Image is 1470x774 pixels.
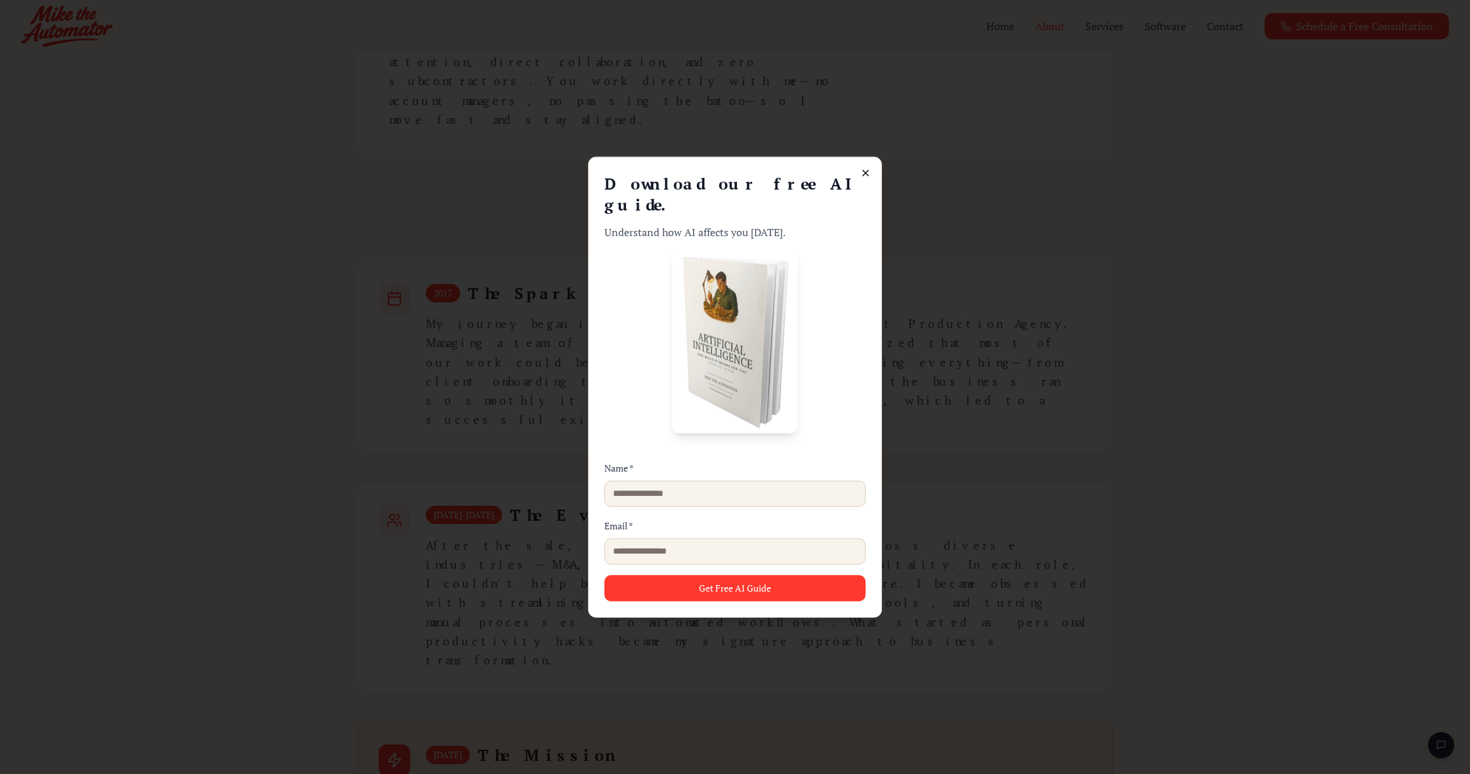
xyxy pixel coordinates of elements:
[604,224,866,240] p: Understand how AI affects you [DATE].
[604,461,634,474] label: Name *
[604,519,633,531] label: Email *
[672,251,798,434] img: Artificial Intelligence Guide Book Cover
[604,575,866,601] button: Get Free AI Guide
[604,173,866,215] h2: Download our free AI guide.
